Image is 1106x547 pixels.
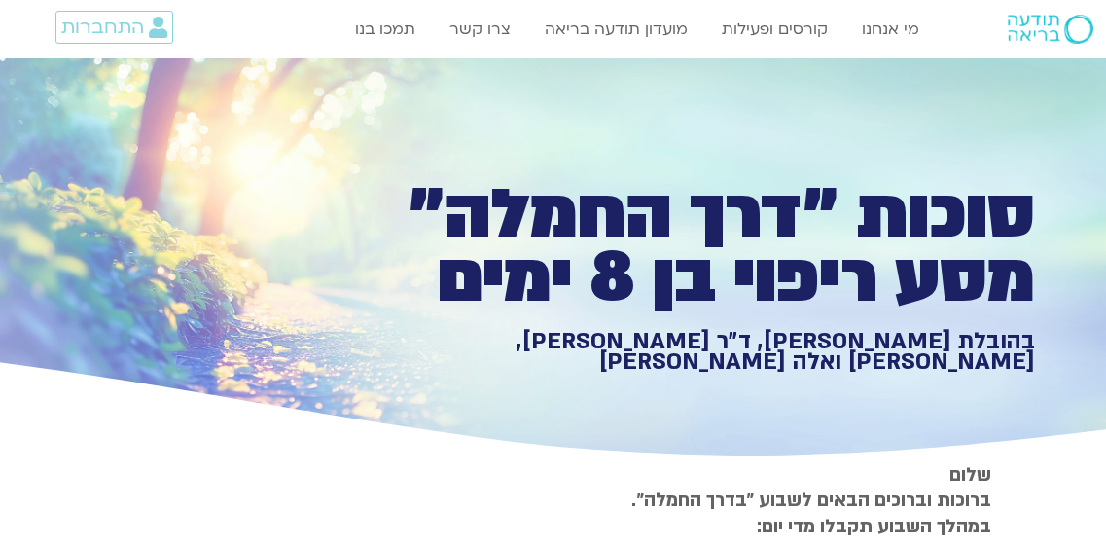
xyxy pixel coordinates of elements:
[852,11,929,48] a: מי אנחנו
[55,11,173,44] a: התחברות
[61,17,144,38] span: התחברות
[712,11,838,48] a: קורסים ופעילות
[1008,15,1093,44] img: תודעה בריאה
[631,488,991,538] strong: ברוכות וברוכים הבאים לשבוע ״בדרך החמלה״. במהלך השבוע תקבלו מדי יום:
[345,11,425,48] a: תמכו בנו
[949,462,991,488] strong: שלום
[361,183,1035,310] h1: סוכות ״דרך החמלה״ מסע ריפוי בן 8 ימים
[440,11,520,48] a: צרו קשר
[535,11,697,48] a: מועדון תודעה בריאה
[361,331,1035,373] h1: בהובלת [PERSON_NAME], ד״ר [PERSON_NAME], [PERSON_NAME] ואלה [PERSON_NAME]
